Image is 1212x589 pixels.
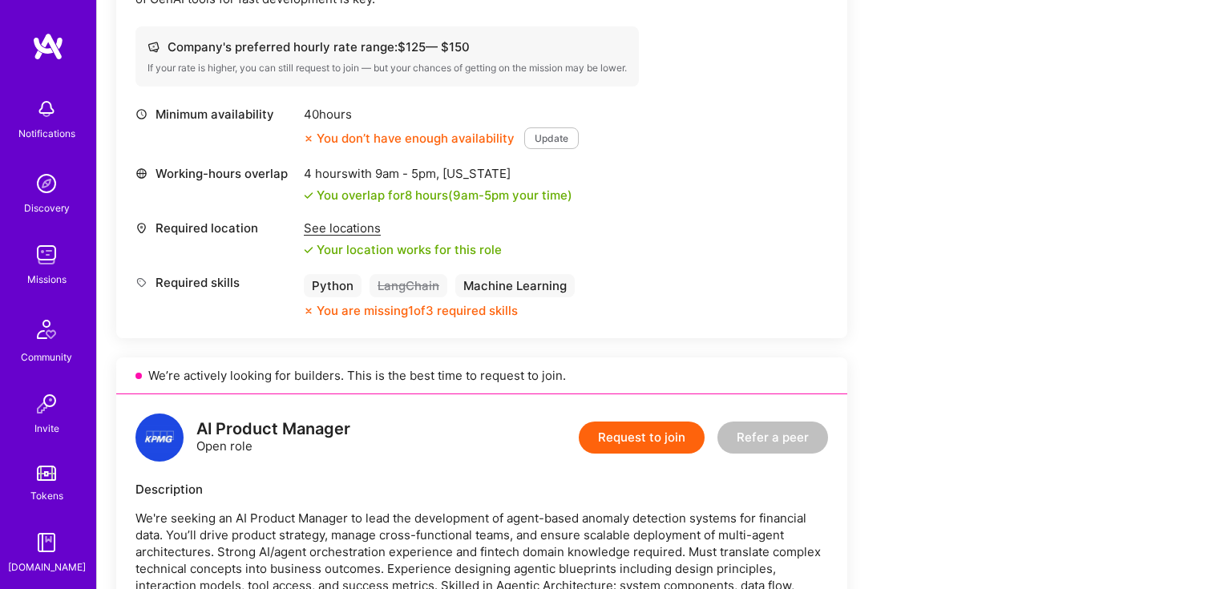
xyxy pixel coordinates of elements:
img: logo [135,414,184,462]
div: LangChain [370,274,447,297]
div: Machine Learning [455,274,575,297]
div: 4 hours with [US_STATE] [304,165,572,182]
div: Minimum availability [135,106,296,123]
i: icon Clock [135,108,147,120]
i: icon Cash [147,41,160,53]
div: Missions [27,271,67,288]
span: 9am - 5pm , [372,166,442,181]
div: Working-hours overlap [135,165,296,182]
button: Request to join [579,422,705,454]
img: teamwork [30,239,63,271]
div: Invite [34,420,59,437]
img: Invite [30,388,63,420]
div: We’re actively looking for builders. This is the best time to request to join. [116,357,847,394]
div: Python [304,274,362,297]
div: Notifications [18,125,75,142]
div: Discovery [24,200,70,216]
div: You are missing 1 of 3 required skills [317,302,518,319]
div: Your location works for this role [304,241,502,258]
div: Required skills [135,274,296,291]
button: Refer a peer [717,422,828,454]
div: Tokens [30,487,63,504]
i: icon Check [304,245,313,255]
i: icon Tag [135,276,147,288]
i: icon CloseOrange [304,134,313,143]
div: You overlap for 8 hours ( your time) [317,187,572,204]
button: Update [524,127,579,149]
img: guide book [30,526,63,559]
span: 9am - 5pm [453,188,509,203]
img: bell [30,93,63,125]
i: icon Location [135,222,147,234]
div: 40 hours [304,106,579,123]
img: Community [27,310,66,349]
i: icon Check [304,191,313,200]
div: Description [135,481,828,498]
img: discovery [30,167,63,200]
i: icon CloseOrange [304,306,313,316]
div: AI Product Manager [196,421,350,438]
div: See locations [304,220,502,236]
div: You don’t have enough availability [304,130,515,147]
div: Required location [135,220,296,236]
i: icon World [135,167,147,180]
img: logo [32,32,64,61]
div: [DOMAIN_NAME] [8,559,86,575]
div: Company's preferred hourly rate range: $ 125 — $ 150 [147,38,627,55]
div: Open role [196,421,350,454]
div: Community [21,349,72,365]
img: tokens [37,466,56,481]
div: If your rate is higher, you can still request to join — but your chances of getting on the missio... [147,62,627,75]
